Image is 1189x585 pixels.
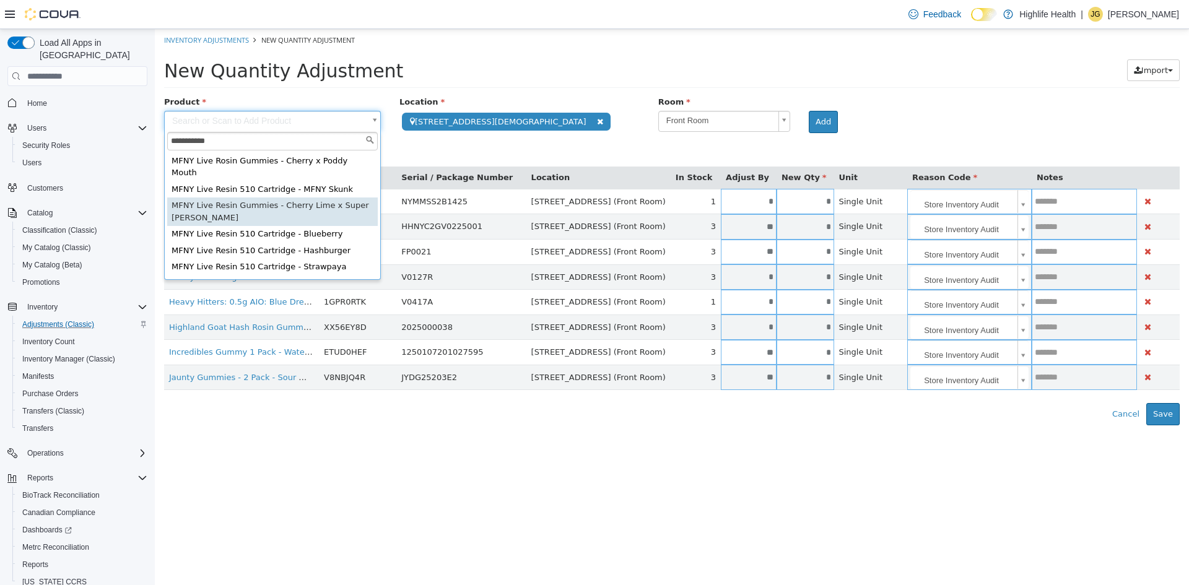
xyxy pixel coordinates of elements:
[17,421,58,436] a: Transfers
[17,352,147,366] span: Inventory Manager (Classic)
[22,371,54,381] span: Manifests
[2,298,152,316] button: Inventory
[35,37,147,61] span: Load All Apps in [GEOGRAPHIC_DATA]
[17,404,147,418] span: Transfers (Classic)
[22,243,91,253] span: My Catalog (Classic)
[27,123,46,133] span: Users
[12,504,152,521] button: Canadian Compliance
[12,350,152,368] button: Inventory Manager (Classic)
[22,206,147,220] span: Catalog
[2,119,152,137] button: Users
[12,230,223,246] div: MFNY Live Resin 510 Cartridge - Strawpaya
[1019,7,1076,22] p: Highlife Health
[17,317,99,332] a: Adjustments (Classic)
[17,369,59,384] a: Manifests
[17,505,100,520] a: Canadian Compliance
[22,141,70,150] span: Security Roles
[12,154,152,171] button: Users
[12,246,223,263] div: MFNY Live Resin 510 Cartridge - Oishii
[22,225,97,235] span: Classification (Classic)
[17,488,147,503] span: BioTrack Reconciliation
[2,444,152,462] button: Operations
[27,183,63,193] span: Customers
[1091,7,1100,22] span: JG
[22,525,72,535] span: Dashboards
[22,121,147,136] span: Users
[22,180,147,196] span: Customers
[27,473,53,483] span: Reports
[22,406,84,416] span: Transfers (Classic)
[17,557,53,572] a: Reports
[12,124,223,152] div: MFNY Live Rosin Gummies - Cherry x Poddy Mouth
[22,446,147,461] span: Operations
[17,240,147,255] span: My Catalog (Classic)
[12,137,152,154] button: Security Roles
[12,420,152,437] button: Transfers
[22,121,51,136] button: Users
[2,93,152,111] button: Home
[22,560,48,570] span: Reports
[17,522,77,537] a: Dashboards
[22,277,60,287] span: Promotions
[923,8,961,20] span: Feedback
[17,334,80,349] a: Inventory Count
[17,505,147,520] span: Canadian Compliance
[17,522,147,537] span: Dashboards
[2,179,152,197] button: Customers
[17,223,102,238] a: Classification (Classic)
[22,423,53,433] span: Transfers
[17,258,147,272] span: My Catalog (Beta)
[12,256,152,274] button: My Catalog (Beta)
[22,470,58,485] button: Reports
[12,197,223,214] div: MFNY Live Resin 510 Cartridge - Blueberry
[12,168,223,197] div: MFNY Live Resin Gummies - Cherry Lime x Super [PERSON_NAME]
[17,240,96,255] a: My Catalog (Classic)
[17,386,147,401] span: Purchase Orders
[1088,7,1103,22] div: Jennifer Gierum
[17,317,147,332] span: Adjustments (Classic)
[17,488,105,503] a: BioTrack Reconciliation
[17,138,147,153] span: Security Roles
[17,557,147,572] span: Reports
[17,275,65,290] a: Promotions
[12,274,152,291] button: Promotions
[971,21,972,22] span: Dark Mode
[22,95,147,110] span: Home
[22,158,41,168] span: Users
[17,540,147,555] span: Metrc Reconciliation
[27,98,47,108] span: Home
[12,368,152,385] button: Manifests
[27,208,53,218] span: Catalog
[22,300,147,314] span: Inventory
[904,2,966,27] a: Feedback
[1081,7,1083,22] p: |
[22,96,52,111] a: Home
[17,275,147,290] span: Promotions
[17,540,94,555] a: Metrc Reconciliation
[12,222,152,239] button: Classification (Classic)
[22,542,89,552] span: Metrc Reconciliation
[12,402,152,420] button: Transfers (Classic)
[17,369,147,384] span: Manifests
[22,337,75,347] span: Inventory Count
[22,300,63,314] button: Inventory
[1108,7,1179,22] p: [PERSON_NAME]
[12,539,152,556] button: Metrc Reconciliation
[17,404,89,418] a: Transfers (Classic)
[27,448,64,458] span: Operations
[17,155,46,170] a: Users
[17,155,147,170] span: Users
[22,389,79,399] span: Purchase Orders
[12,487,152,504] button: BioTrack Reconciliation
[12,333,152,350] button: Inventory Count
[22,446,69,461] button: Operations
[12,152,223,169] div: MFNY Live Resin 510 Cartridge - MFNY Skunk
[22,206,58,220] button: Catalog
[17,258,87,272] a: My Catalog (Beta)
[22,470,147,485] span: Reports
[12,316,152,333] button: Adjustments (Classic)
[25,8,81,20] img: Cova
[12,214,223,230] div: MFNY Live Resin 510 Cartridge - Hashburger
[12,239,152,256] button: My Catalog (Classic)
[17,138,75,153] a: Security Roles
